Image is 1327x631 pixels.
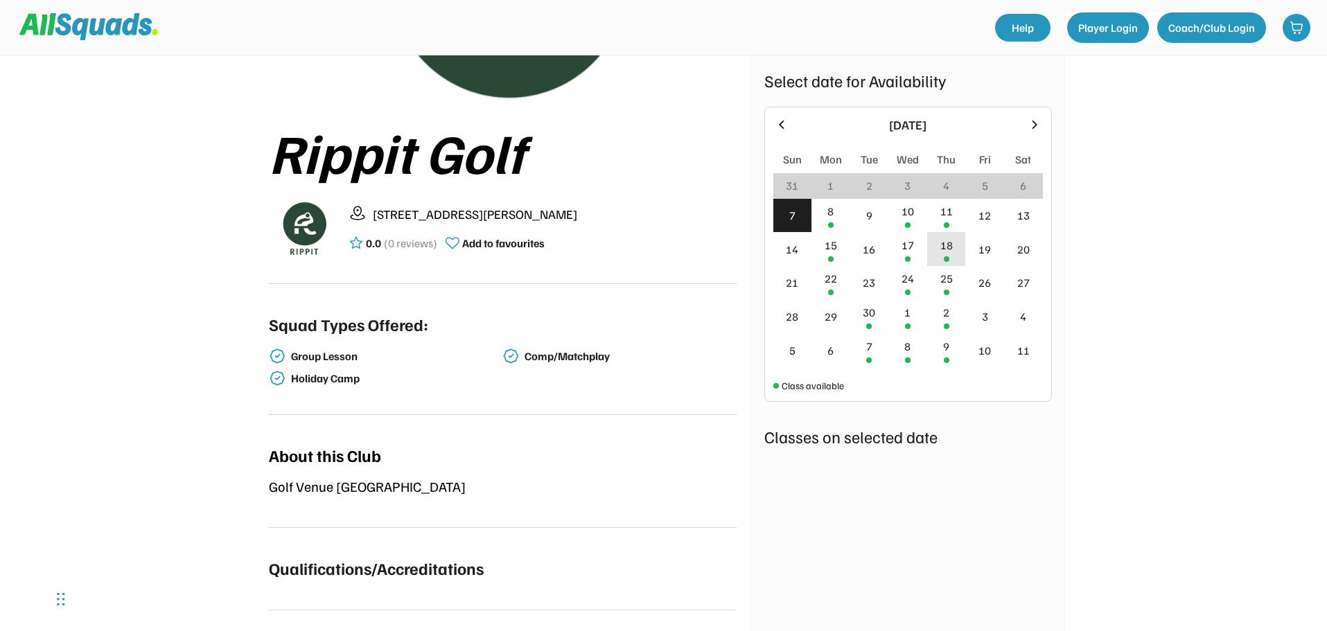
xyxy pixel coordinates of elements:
div: 10 [978,342,991,359]
div: Wed [897,151,919,168]
div: Holiday Camp [291,372,500,385]
div: 2 [943,304,949,321]
div: Class available [782,378,844,393]
div: 9 [866,207,872,224]
button: Coach/Club Login [1157,12,1266,43]
img: shopping-cart-01%20%281%29.svg [1290,21,1303,35]
div: Tue [861,151,878,168]
div: 30 [863,304,875,321]
img: check-verified-01.svg [269,370,285,386]
div: 4 [1020,308,1026,325]
div: 22 [825,270,837,287]
div: Classes on selected date [764,424,1052,449]
div: Fri [979,151,991,168]
div: 13 [1017,207,1030,224]
div: 1 [827,177,834,194]
div: Thu [937,151,956,168]
a: Help [995,14,1051,42]
div: Select date for Availability [764,68,1052,93]
div: 1 [904,304,911,321]
div: 23 [863,274,875,291]
div: 17 [902,237,914,254]
div: 5 [982,177,988,194]
div: Qualifications/Accreditations [269,556,484,580]
div: 5 [789,342,796,359]
img: Squad%20Logo.svg [19,13,158,39]
img: check-verified-01.svg [269,348,285,364]
div: 3 [982,308,988,325]
div: 27 [1017,274,1030,291]
div: [STREET_ADDRESS][PERSON_NAME] [373,205,737,224]
div: 12 [978,207,991,224]
div: 31 [786,177,798,194]
div: 28 [786,308,798,325]
div: Group Lesson [291,350,500,363]
div: Comp/Matchplay [525,350,734,363]
div: About this Club [269,443,381,468]
img: Rippitlogov2_green.png [269,193,338,263]
div: 24 [902,270,914,287]
div: 6 [827,342,834,359]
div: Add to favourites [462,235,545,251]
div: 15 [825,237,837,254]
div: 7 [789,207,796,224]
div: 3 [904,177,911,194]
div: Squad Types Offered: [269,312,428,337]
div: Sat [1015,151,1031,168]
div: 19 [978,241,991,258]
div: 11 [940,203,953,220]
div: 25 [940,270,953,287]
div: 8 [827,203,834,220]
div: 11 [1017,342,1030,359]
div: (0 reviews) [384,235,437,251]
div: Sun [783,151,802,168]
div: 21 [786,274,798,291]
div: 2 [866,177,872,194]
div: 18 [940,237,953,254]
div: 29 [825,308,837,325]
img: check-verified-01.svg [502,348,519,364]
div: 6 [1020,177,1026,194]
button: Player Login [1067,12,1149,43]
div: Golf Venue [GEOGRAPHIC_DATA] [269,476,737,497]
div: [DATE] [797,116,1019,134]
div: 16 [863,241,875,258]
div: 26 [978,274,991,291]
div: 20 [1017,241,1030,258]
div: 4 [943,177,949,194]
div: 9 [943,338,949,355]
div: 14 [786,241,798,258]
div: 8 [904,338,911,355]
div: 10 [902,203,914,220]
div: 7 [866,338,872,355]
div: Rippit Golf [269,121,737,182]
div: 0.0 [366,235,381,251]
div: Mon [820,151,842,168]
